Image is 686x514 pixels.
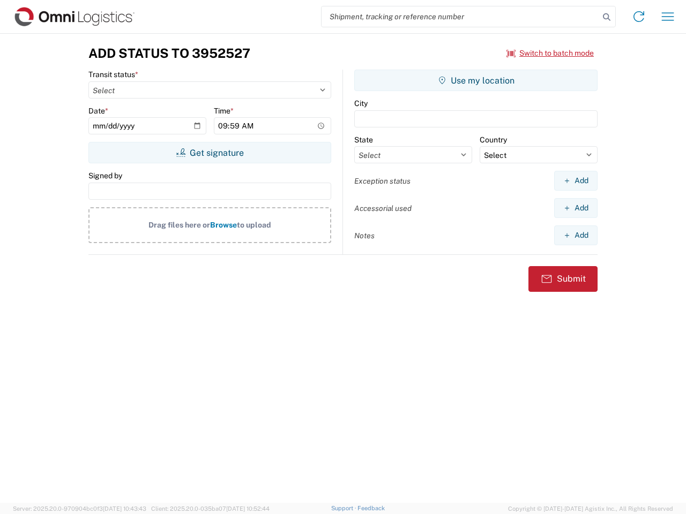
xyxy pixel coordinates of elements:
[151,505,270,512] span: Client: 2025.20.0-035ba07
[354,99,368,108] label: City
[554,171,598,191] button: Add
[354,231,375,240] label: Notes
[226,505,270,512] span: [DATE] 10:52:44
[354,203,412,213] label: Accessorial used
[88,46,250,61] h3: Add Status to 3952527
[554,225,598,245] button: Add
[210,221,237,229] span: Browse
[508,504,673,513] span: Copyright © [DATE]-[DATE] Agistix Inc., All Rights Reserved
[528,266,598,292] button: Submit
[88,106,108,116] label: Date
[13,505,146,512] span: Server: 2025.20.0-970904bc0f3
[357,505,385,511] a: Feedback
[354,176,411,186] label: Exception status
[322,6,599,27] input: Shipment, tracking or reference number
[331,505,358,511] a: Support
[506,44,594,62] button: Switch to batch mode
[148,221,210,229] span: Drag files here or
[237,221,271,229] span: to upload
[88,70,138,79] label: Transit status
[354,70,598,91] button: Use my location
[554,198,598,218] button: Add
[354,135,373,145] label: State
[480,135,507,145] label: Country
[88,171,122,180] label: Signed by
[88,142,331,163] button: Get signature
[103,505,146,512] span: [DATE] 10:43:43
[214,106,234,116] label: Time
